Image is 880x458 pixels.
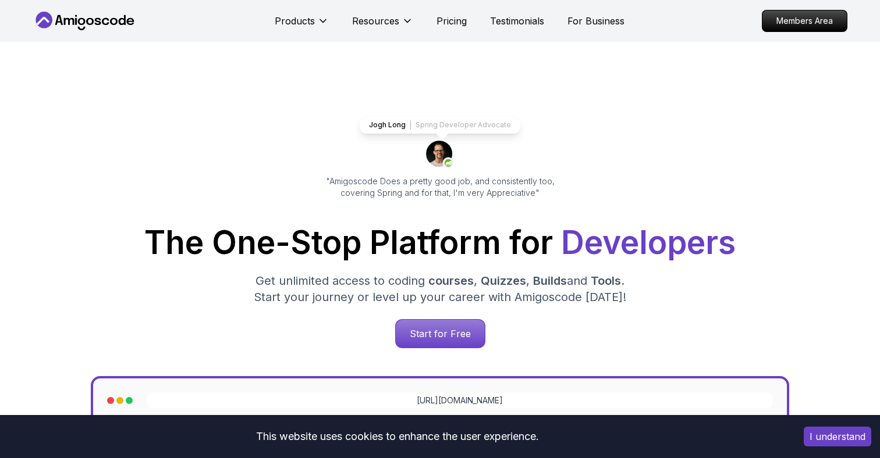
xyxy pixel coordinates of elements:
a: [URL][DOMAIN_NAME] [417,395,503,406]
button: Accept cookies [804,427,871,446]
p: Spring Developer Advocate [416,120,511,130]
button: Resources [352,14,413,37]
p: Resources [352,14,399,28]
a: Start for Free [395,319,485,348]
p: "Amigoscode Does a pretty good job, and consistently too, covering Spring and for that, I'm very ... [310,176,570,199]
p: Products [275,14,315,28]
span: Quizzes [481,274,526,288]
span: Builds [533,274,567,288]
p: Get unlimited access to coding , , and . Start your journey or level up your career with Amigosco... [244,273,636,305]
button: Products [275,14,329,37]
a: Members Area [762,10,847,32]
span: courses [428,274,474,288]
p: Jogh Long [369,120,406,130]
a: Testimonials [490,14,544,28]
span: Tools [591,274,621,288]
h1: The One-Stop Platform for [42,227,838,259]
p: Members Area [762,10,847,31]
img: josh long [426,141,454,169]
a: Pricing [437,14,467,28]
div: This website uses cookies to enhance the user experience. [9,424,786,449]
span: Developers [561,223,736,262]
a: For Business [567,14,624,28]
p: Start for Free [396,320,485,348]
